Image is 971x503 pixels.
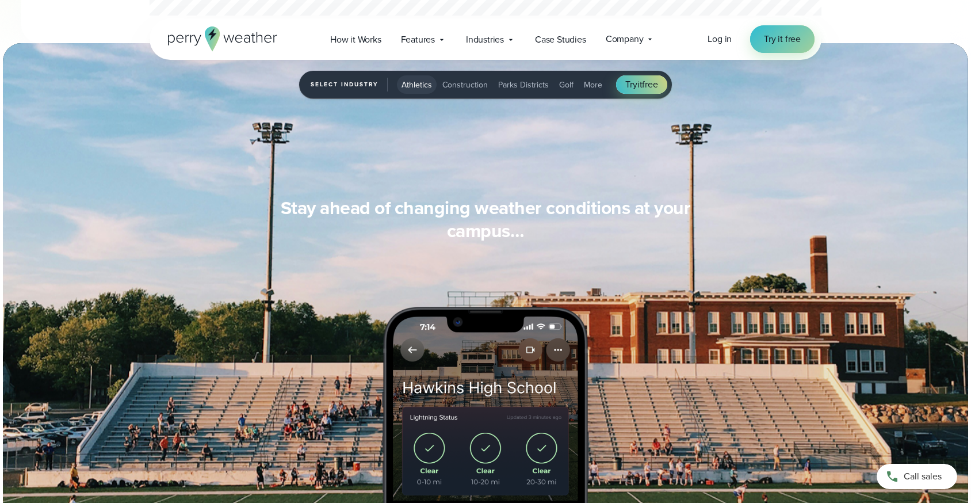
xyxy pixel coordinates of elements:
[904,470,942,483] span: Call sales
[498,79,549,91] span: Parks Districts
[330,33,381,47] span: How it Works
[265,196,706,242] h3: Stay ahead of changing weather conditions at your campus…
[584,79,602,91] span: More
[877,464,957,489] a: Call sales
[579,75,607,94] button: More
[764,32,801,46] span: Try it free
[625,78,657,92] span: Try free
[637,78,643,91] span: it
[401,33,435,47] span: Features
[525,28,596,51] a: Case Studies
[320,28,391,51] a: How it Works
[750,25,815,53] a: Try it free
[494,75,553,94] button: Parks Districts
[438,75,492,94] button: Construction
[535,33,586,47] span: Case Studies
[606,32,644,46] span: Company
[402,79,432,91] span: Athletics
[708,32,732,45] span: Log in
[555,75,578,94] button: Golf
[311,78,388,92] span: Select Industry
[466,33,504,47] span: Industries
[708,32,732,46] a: Log in
[616,75,667,94] a: Tryitfree
[397,75,437,94] button: Athletics
[442,79,488,91] span: Construction
[559,79,574,91] span: Golf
